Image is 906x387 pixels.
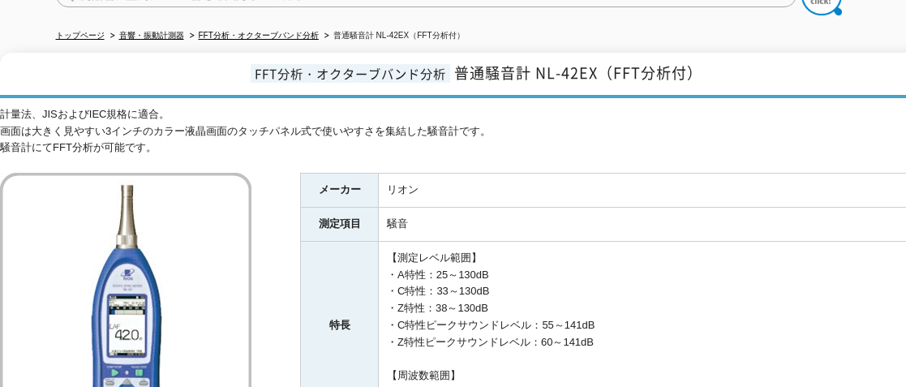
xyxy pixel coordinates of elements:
span: FFT分析・オクターブバンド分析 [251,64,450,83]
li: 普通騒音計 NL-42EX（FFT分析付） [321,28,465,45]
th: メーカー [301,174,379,208]
a: トップページ [56,31,105,40]
span: 普通騒音計 NL-42EX（FFT分析付） [454,62,702,84]
a: FFT分析・オクターブバンド分析 [199,31,319,40]
th: 測定項目 [301,208,379,242]
a: 音響・振動計測器 [119,31,184,40]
